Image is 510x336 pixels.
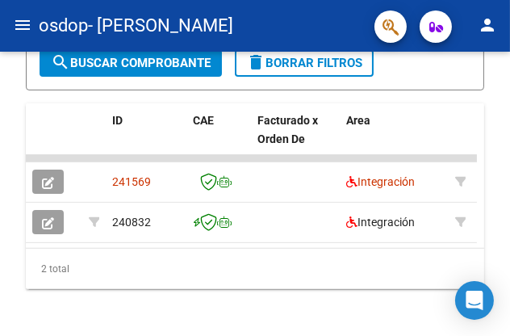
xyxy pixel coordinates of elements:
[112,216,151,229] span: 240832
[106,103,186,174] datatable-header-cell: ID
[346,175,415,188] span: Integración
[13,15,32,35] mat-icon: menu
[246,52,265,72] mat-icon: delete
[186,103,251,174] datatable-header-cell: CAE
[51,52,70,72] mat-icon: search
[193,114,214,127] span: CAE
[39,8,88,44] span: osdop
[478,15,497,35] mat-icon: person
[246,56,362,70] span: Borrar Filtros
[51,56,211,70] span: Buscar Comprobante
[346,114,370,127] span: Area
[346,216,415,229] span: Integración
[257,114,318,145] span: Facturado x Orden De
[112,175,151,188] span: 241569
[88,8,233,44] span: - [PERSON_NAME]
[235,49,374,77] button: Borrar Filtros
[26,249,484,289] div: 2 total
[455,281,494,320] div: Open Intercom Messenger
[251,103,340,174] datatable-header-cell: Facturado x Orden De
[40,49,222,77] button: Buscar Comprobante
[112,114,123,127] span: ID
[340,103,449,174] datatable-header-cell: Area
